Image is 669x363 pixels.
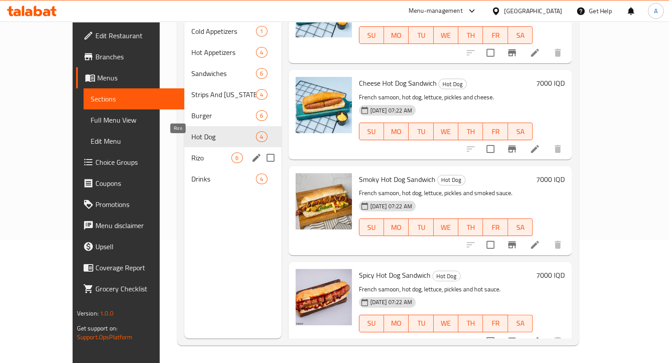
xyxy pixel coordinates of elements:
[359,218,384,236] button: SU
[256,133,267,141] span: 4
[388,29,405,42] span: MO
[439,79,466,89] span: Hot Dog
[76,46,184,67] a: Branches
[77,308,99,319] span: Version:
[184,17,281,193] nav: Menu sections
[504,6,562,16] div: [GEOGRAPHIC_DATA]
[296,77,352,133] img: Cheese Hot Dog Sandwich
[256,69,267,78] span: 6
[384,123,409,140] button: MO
[458,315,483,332] button: TH
[256,27,267,36] span: 1
[481,44,500,62] span: Select to update
[388,317,405,330] span: MO
[437,29,455,42] span: WE
[76,25,184,46] a: Edit Restaurant
[409,26,433,44] button: TU
[437,221,455,234] span: WE
[508,315,533,332] button: SA
[508,218,533,236] button: SA
[483,26,508,44] button: FR
[536,77,565,89] h6: 7000 IQD
[95,199,177,210] span: Promotions
[250,151,263,164] button: edit
[184,168,281,189] div: Drinks4
[77,323,117,334] span: Get support on:
[359,188,533,199] p: French samoon, hot dog, lettuce, pickles and smoked sauce.
[547,330,568,352] button: delete
[256,91,267,99] span: 4
[191,26,256,36] div: Cold Appetizers
[434,315,458,332] button: WE
[508,26,533,44] button: SA
[231,152,242,163] div: items
[184,63,281,84] div: Sandwiches6
[462,125,479,138] span: TH
[409,6,463,16] div: Menu-management
[191,47,256,58] span: Hot Appetizers
[363,125,380,138] span: SU
[191,131,256,142] span: Hot Dog
[432,271,461,281] div: Hot Dog
[97,73,177,83] span: Menus
[434,123,458,140] button: WE
[95,220,177,231] span: Menu disclaimer
[412,125,430,138] span: TU
[501,138,523,160] button: Branch-specific-item
[184,21,281,42] div: Cold Appetizers1
[76,152,184,173] a: Choice Groups
[412,221,430,234] span: TU
[547,42,568,63] button: delete
[409,123,433,140] button: TU
[458,123,483,140] button: TH
[256,26,267,36] div: items
[256,112,267,120] span: 6
[95,283,177,294] span: Grocery Checklist
[433,271,460,281] span: Hot Dog
[256,175,267,183] span: 4
[95,241,177,252] span: Upsell
[512,125,529,138] span: SA
[547,138,568,160] button: delete
[100,308,113,319] span: 1.0.0
[84,131,184,152] a: Edit Menu
[76,173,184,194] a: Coupons
[367,298,416,306] span: [DATE] 07:22 AM
[434,218,458,236] button: WE
[95,30,177,41] span: Edit Restaurant
[412,317,430,330] span: TU
[367,202,416,211] span: [DATE] 07:22 AM
[191,174,256,184] span: Drinks
[388,125,405,138] span: MO
[437,317,455,330] span: WE
[191,89,256,100] span: Strips And [US_STATE]
[363,29,380,42] span: SU
[184,147,281,168] div: Rizo6edit
[458,218,483,236] button: TH
[409,218,433,236] button: TU
[256,174,267,184] div: items
[462,317,479,330] span: TH
[184,126,281,147] div: Hot Dog4
[359,123,384,140] button: SU
[95,262,177,273] span: Coverage Report
[191,110,256,121] div: Burger
[481,236,500,254] span: Select to update
[76,215,184,236] a: Menu disclaimer
[654,6,658,16] span: A
[508,123,533,140] button: SA
[462,221,479,234] span: TH
[384,218,409,236] button: MO
[296,173,352,229] img: Smoky Hot Dog Sandwich
[184,42,281,63] div: Hot Appetizers4
[91,136,177,146] span: Edit Menu
[191,68,256,79] span: Sandwiches
[359,315,384,332] button: SU
[184,105,281,126] div: Burger6
[439,79,467,89] div: Hot Dog
[367,106,416,115] span: [DATE] 07:22 AM
[434,26,458,44] button: WE
[483,123,508,140] button: FR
